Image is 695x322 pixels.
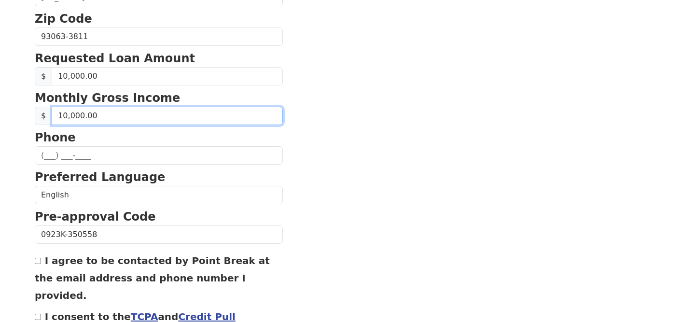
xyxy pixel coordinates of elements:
[35,12,92,26] strong: Zip Code
[35,146,283,165] input: (___) ___-____
[35,28,283,46] input: Zip Code
[35,225,283,244] input: Pre-approval Code
[35,52,195,65] strong: Requested Loan Amount
[35,170,165,184] strong: Preferred Language
[35,67,52,85] span: $
[35,107,52,125] span: $
[35,89,283,107] p: Monthly Gross Income
[52,107,283,125] input: 0.00
[35,210,156,224] strong: Pre-approval Code
[35,131,76,144] strong: Phone
[52,67,283,85] input: Requested Loan Amount
[35,255,270,301] label: I agree to be contacted by Point Break at the email address and phone number I provided.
